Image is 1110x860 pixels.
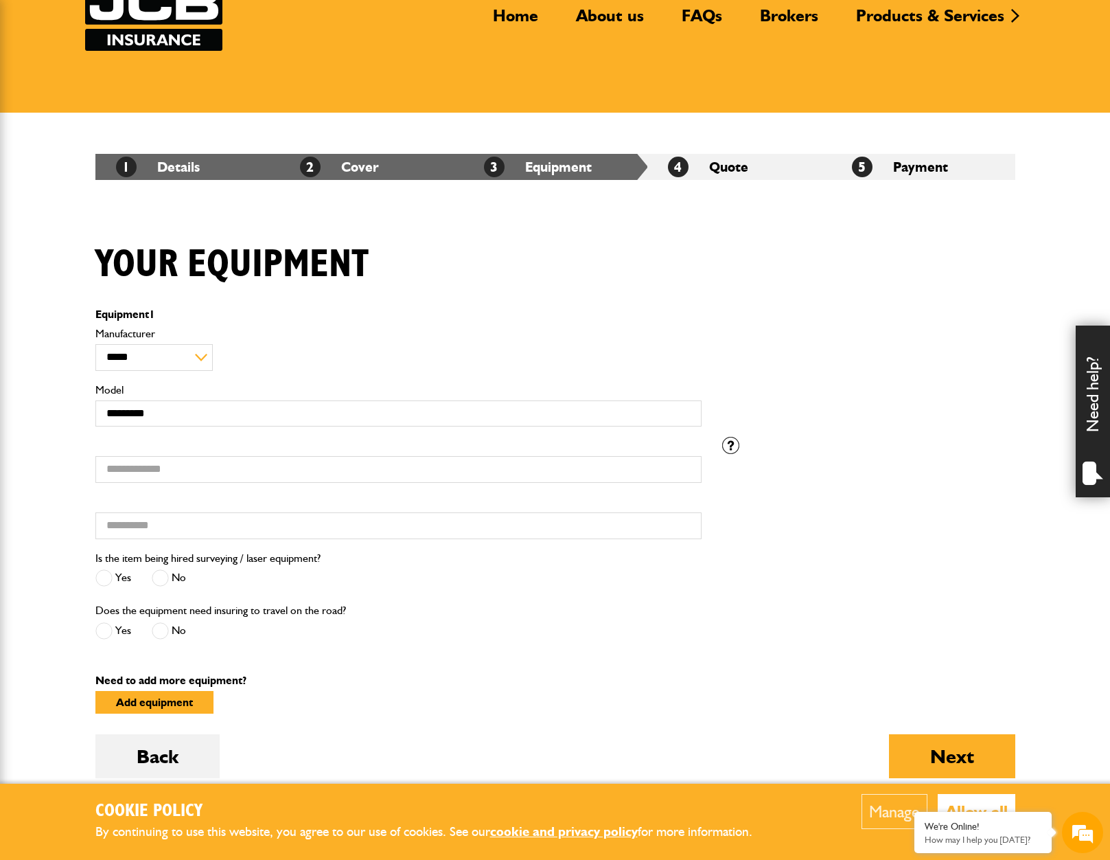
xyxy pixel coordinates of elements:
input: Enter your phone number [18,208,251,238]
li: Quote [647,154,831,180]
div: Minimize live chat window [225,7,258,40]
label: Is the item being hired surveying / laser equipment? [95,553,321,564]
span: 4 [668,157,689,177]
p: Equipment [95,309,702,320]
label: Does the equipment need insuring to travel on the road? [95,605,346,616]
div: We're Online! [925,821,1041,833]
label: No [152,569,186,587]
a: Products & Services [846,5,1015,37]
p: By continuing to use this website, you agree to our use of cookies. See our for more information. [95,822,775,843]
a: FAQs [671,5,732,37]
label: No [152,622,186,640]
label: Model [95,385,702,396]
div: Chat with us now [71,77,231,95]
a: 1Details [116,159,200,175]
button: Manage [862,794,927,829]
h1: Your equipment [95,242,369,288]
button: Back [95,734,220,778]
label: Manufacturer [95,328,702,339]
button: Allow all [938,794,1015,829]
a: 2Cover [300,159,379,175]
img: d_20077148190_company_1631870298795_20077148190 [23,76,58,95]
a: cookie and privacy policy [490,824,638,839]
span: 1 [149,308,155,321]
label: Yes [95,622,131,640]
span: 1 [116,157,137,177]
input: Enter your email address [18,168,251,198]
h2: Cookie Policy [95,801,775,822]
button: Next [889,734,1015,778]
span: 5 [852,157,872,177]
a: Brokers [750,5,829,37]
div: Need help? [1076,326,1110,497]
a: Home [483,5,548,37]
textarea: Type your message and hit 'Enter' [18,249,251,411]
li: Equipment [463,154,647,180]
a: About us [566,5,654,37]
li: Payment [831,154,1015,180]
label: Yes [95,569,131,587]
button: Add equipment [95,691,213,714]
em: Start Chat [187,423,249,442]
p: Need to add more equipment? [95,675,1015,686]
input: Enter your last name [18,127,251,157]
span: 2 [300,157,321,177]
p: How may I help you today? [925,835,1041,845]
span: 3 [484,157,505,177]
